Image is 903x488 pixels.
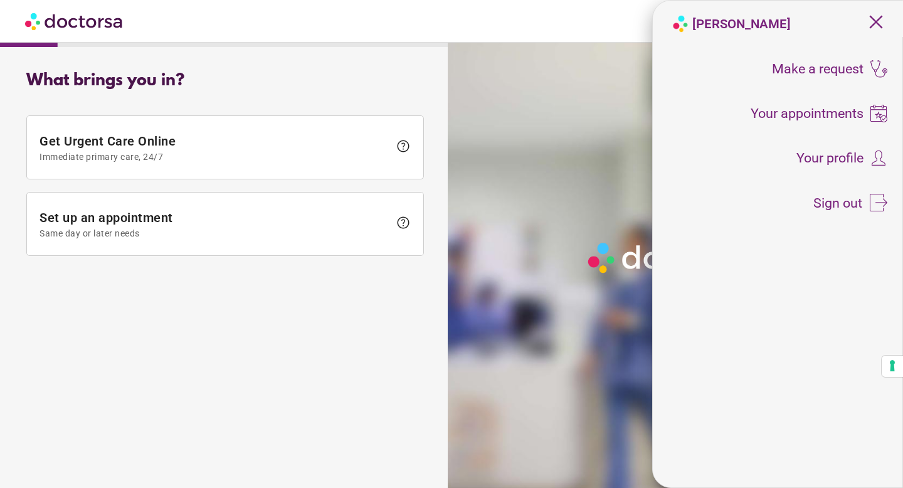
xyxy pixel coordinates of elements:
span: Your appointments [751,107,863,120]
span: Same day or later needs [40,228,389,238]
span: Immediate primary care, 24/7 [40,152,389,162]
strong: [PERSON_NAME] [692,16,791,31]
img: Logo-Doctorsa-trans-White-partial-flat.png [583,238,764,278]
img: logo-doctorsa-baloon.png [672,15,689,33]
span: Set up an appointment [40,210,389,238]
div: What brings you in? [26,72,424,90]
img: Doctorsa.com [25,7,124,35]
span: Sign out [813,196,862,210]
img: icons8-stethoscope-100.png [870,60,887,78]
span: help [396,215,411,230]
img: icons8-customer-100.png [870,149,887,167]
span: Make a request [772,62,863,76]
img: icons8-booking-100.png [870,105,887,122]
span: close [864,10,888,34]
span: Get Urgent Care Online [40,134,389,162]
img: icons8-sign-out-50.png [870,194,887,211]
span: help [396,139,411,154]
button: Your consent preferences for tracking technologies [882,356,903,377]
span: Your profile [796,151,863,165]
